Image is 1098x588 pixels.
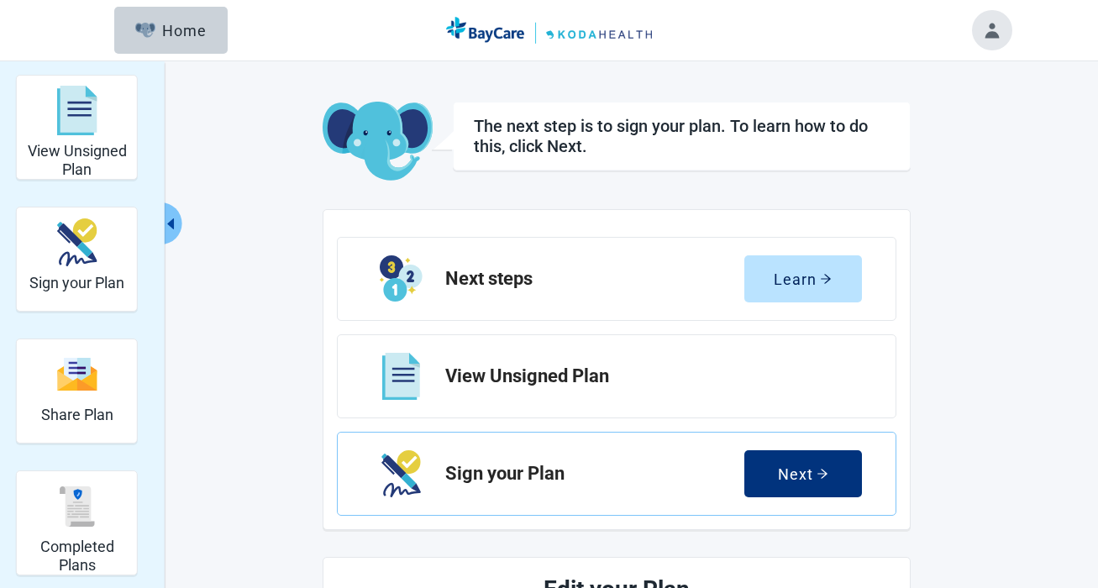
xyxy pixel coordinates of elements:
h2: Sign your Plan [29,274,124,292]
button: Nextarrow-right [744,450,862,497]
span: arrow-right [820,273,832,285]
span: caret-left [162,216,178,232]
img: View Unsigned Plan [57,86,97,136]
div: Completed Plans [16,470,138,575]
div: Next [778,465,828,482]
div: Home [135,22,208,39]
h2: Share Plan [41,406,113,424]
div: The next step is to sign your plan. To learn how to do this, click Next. [474,116,890,156]
img: Share Plan [57,356,97,392]
img: Completed Plans [57,486,97,527]
div: Learn [774,270,832,287]
button: Learnarrow-right [744,255,862,302]
button: Collapse menu [160,202,181,244]
h2: Next steps [445,269,744,289]
button: ElephantHome [114,7,228,54]
img: Step Icon [381,450,421,497]
button: Toggle account menu [972,10,1012,50]
h2: Completed Plans [24,538,130,574]
h2: View Unsigned Plan [24,142,130,178]
span: arrow-right [817,468,828,480]
img: Step Icon [380,255,423,302]
img: Sign your Plan [57,218,97,266]
img: Elephant [135,23,156,38]
h2: Sign your Plan [445,464,744,484]
div: View Unsigned Plan [16,75,138,180]
img: Koda Elephant [323,102,433,182]
img: Koda Health [446,17,652,44]
h2: View Unsigned Plan [445,366,848,386]
div: Share Plan [16,339,138,444]
div: Sign your Plan [16,207,138,312]
img: Step Icon [382,353,420,400]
